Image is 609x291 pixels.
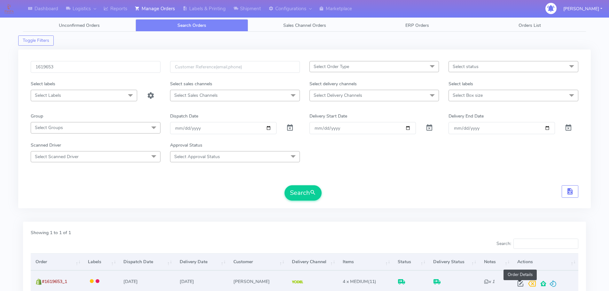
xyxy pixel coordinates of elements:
span: Orders List [519,22,541,28]
th: Delivery Date: activate to sort column ascending [175,253,229,271]
span: ERP Orders [405,22,429,28]
img: Yodel [292,280,303,284]
span: Select status [453,64,479,70]
span: Select Groups [35,125,63,131]
label: Scanned Driver [31,142,61,149]
label: Select sales channels [170,80,212,87]
span: (11) [343,279,376,285]
span: Select Labels [35,92,61,98]
th: Dispatch Date: activate to sort column ascending [119,253,175,271]
label: Delivery Start Date [309,113,347,119]
th: Delivery Channel: activate to sort column ascending [287,253,338,271]
span: 4 x MEDIUM [343,279,368,285]
input: Customer Reference(email,phone) [170,61,300,73]
th: Order: activate to sort column ascending [31,253,83,271]
th: Actions: activate to sort column ascending [512,253,578,271]
i: x 1 [484,279,495,285]
span: Unconfirmed Orders [59,22,100,28]
th: Labels: activate to sort column ascending [83,253,119,271]
label: Search: [496,239,578,249]
label: Approval Status [170,142,202,149]
input: Search: [513,239,578,249]
th: Items: activate to sort column ascending [338,253,393,271]
label: Select delivery channels [309,80,357,87]
span: Search Orders [177,22,206,28]
span: Select Scanned Driver [35,154,79,160]
span: Sales Channel Orders [283,22,326,28]
th: Customer: activate to sort column ascending [228,253,287,271]
span: Select Order Type [314,64,349,70]
label: Delivery End Date [449,113,484,119]
label: Select labels [449,80,473,87]
label: Dispatch Date [170,113,198,119]
label: Group [31,113,43,119]
span: Select Approval Status [174,154,220,160]
span: Select Sales Channels [174,92,218,98]
label: Select labels [31,80,55,87]
button: Toggle Filters [18,35,54,46]
button: Search [285,185,322,201]
label: Showing 1 to 1 of 1 [31,229,71,236]
button: [PERSON_NAME] [558,2,607,15]
input: Order Id [31,61,160,73]
ul: Tabs [23,19,586,32]
span: #1619653_1 [42,279,67,285]
th: Notes: activate to sort column ascending [479,253,512,271]
th: Delivery Status: activate to sort column ascending [428,253,479,271]
span: Select Box size [453,92,483,98]
img: shopify.png [35,279,42,285]
th: Status: activate to sort column ascending [393,253,428,271]
span: Select Delivery Channels [314,92,362,98]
